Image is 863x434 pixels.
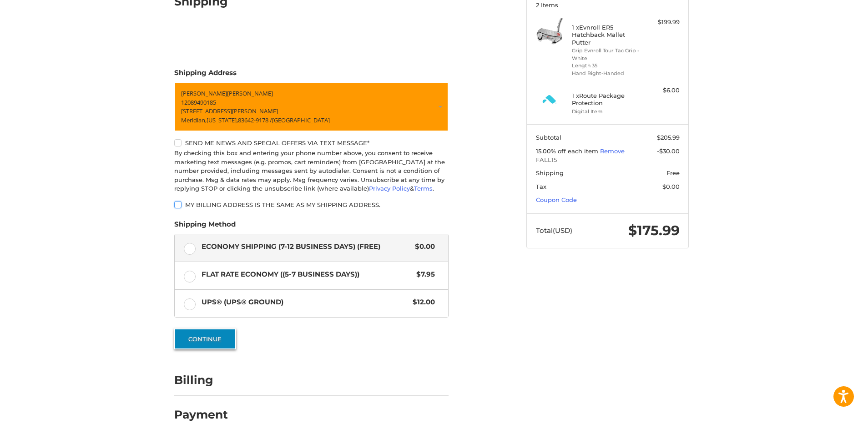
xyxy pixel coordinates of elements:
span: Free [666,169,680,177]
span: [GEOGRAPHIC_DATA] [272,116,330,124]
span: $7.95 [412,269,435,280]
span: -$30.00 [657,147,680,155]
span: $0.00 [410,242,435,252]
span: $0.00 [662,183,680,190]
span: Tax [536,183,546,190]
span: Total (USD) [536,226,572,235]
span: 83642-9178 / [238,116,272,124]
span: $175.99 [628,222,680,239]
div: By checking this box and entering your phone number above, you consent to receive marketing text ... [174,149,449,193]
span: [PERSON_NAME] [181,89,227,97]
li: Digital Item [572,108,641,116]
span: $12.00 [408,297,435,308]
span: Subtotal [536,134,561,141]
span: [STREET_ADDRESS][PERSON_NAME] [181,107,278,115]
div: $6.00 [644,86,680,95]
span: Meridian, [181,116,207,124]
legend: Shipping Address [174,68,237,82]
span: [PERSON_NAME] [227,89,273,97]
h4: 1 x Evnroll ER5 Hatchback Mallet Putter [572,24,641,46]
label: My billing address is the same as my shipping address. [174,201,449,208]
legend: Shipping Method [174,219,236,234]
a: Privacy Policy [369,185,410,192]
li: Length 35 [572,62,641,70]
a: Enter or select a different address [174,82,449,131]
span: Economy Shipping (7-12 Business Days) (Free) [202,242,411,252]
h2: Payment [174,408,228,422]
a: Coupon Code [536,196,577,203]
span: [US_STATE], [207,116,238,124]
li: Hand Right-Handed [572,70,641,77]
h4: 1 x Route Package Protection [572,92,641,107]
h2: Billing [174,373,227,387]
span: $205.99 [657,134,680,141]
a: Terms [414,185,433,192]
span: Flat Rate Economy ((5-7 Business Days)) [202,269,412,280]
label: Send me news and special offers via text message* [174,139,449,146]
h3: 2 Items [536,1,680,9]
li: Grip Evnroll Tour Tac Grip - White [572,47,641,62]
span: FALL15 [536,156,680,165]
a: Remove [600,147,625,155]
span: UPS® (UPS® Ground) [202,297,409,308]
button: Continue [174,328,236,349]
span: Shipping [536,169,564,177]
span: 12089490185 [181,98,216,106]
span: 15.00% off each item [536,147,600,155]
div: $199.99 [644,18,680,27]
